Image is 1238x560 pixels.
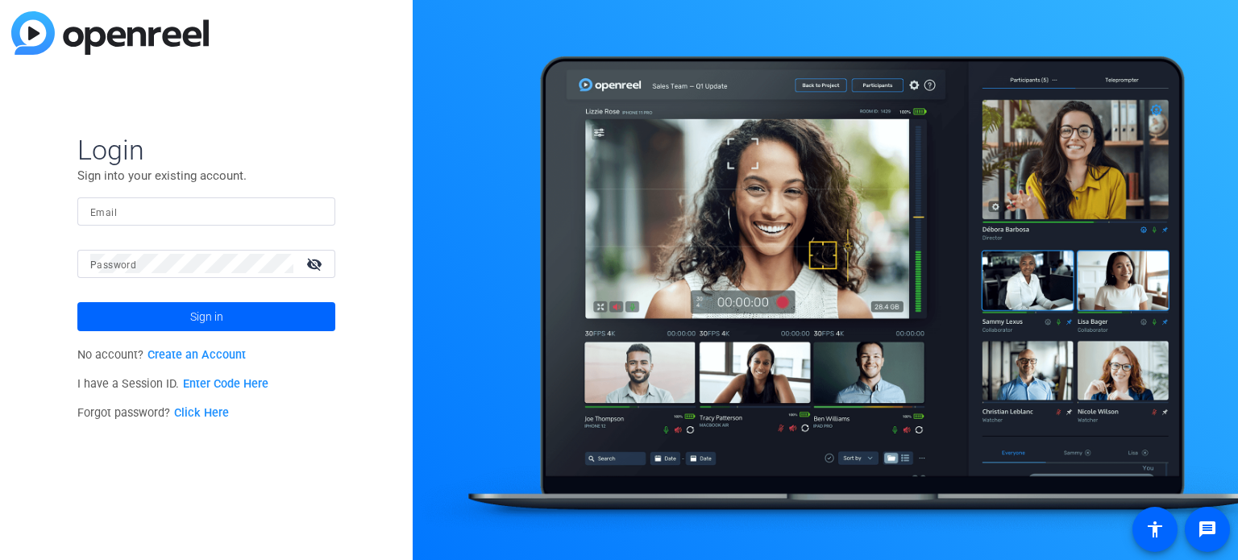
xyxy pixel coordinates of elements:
span: I have a Session ID. [77,377,268,391]
mat-label: Password [90,259,136,271]
p: Sign into your existing account. [77,167,335,185]
mat-label: Email [90,207,117,218]
img: blue-gradient.svg [11,11,209,55]
mat-icon: accessibility [1145,520,1165,539]
button: Sign in [77,302,335,331]
span: Login [77,133,335,167]
span: No account? [77,348,246,362]
a: Click Here [174,406,229,420]
span: Forgot password? [77,406,229,420]
a: Enter Code Here [183,377,268,391]
a: Create an Account [147,348,246,362]
span: Sign in [190,297,223,337]
input: Enter Email Address [90,201,322,221]
mat-icon: message [1198,520,1217,539]
mat-icon: visibility_off [297,252,335,276]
